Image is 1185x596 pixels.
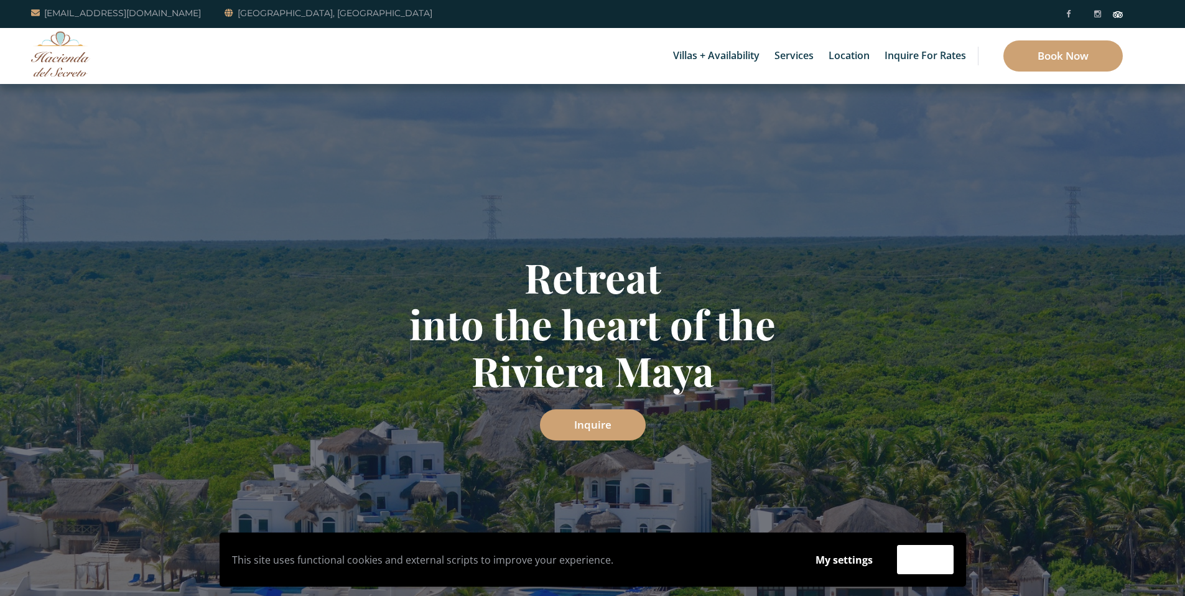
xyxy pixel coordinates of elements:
[229,254,957,394] h1: Retreat into the heart of the Riviera Maya
[31,6,201,21] a: [EMAIL_ADDRESS][DOMAIN_NAME]
[822,28,876,84] a: Location
[31,31,90,77] img: Awesome Logo
[540,409,646,440] a: Inquire
[878,28,972,84] a: Inquire for Rates
[1113,11,1123,17] img: Tripadvisor_logomark.svg
[1003,40,1123,72] a: Book Now
[897,545,954,574] button: Accept
[667,28,766,84] a: Villas + Availability
[232,551,791,569] p: This site uses functional cookies and external scripts to improve your experience.
[768,28,820,84] a: Services
[225,6,432,21] a: [GEOGRAPHIC_DATA], [GEOGRAPHIC_DATA]
[804,546,885,574] button: My settings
